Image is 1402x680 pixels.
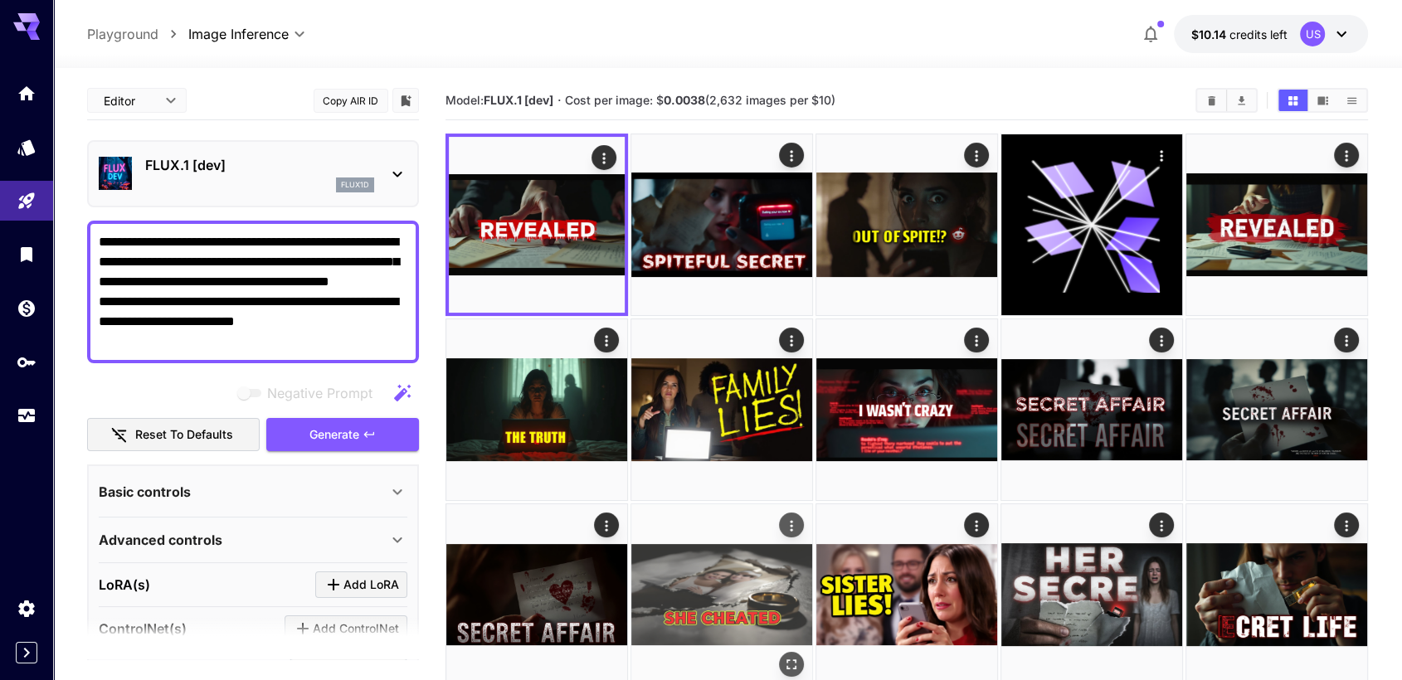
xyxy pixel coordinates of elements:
[1227,90,1256,111] button: Download All
[816,319,997,500] img: 9k=
[309,425,359,445] span: Generate
[234,382,386,403] span: Negative prompts are not compatible with the selected model.
[1337,90,1366,111] button: Show images in list view
[145,155,374,175] p: FLUX.1 [dev]
[565,93,835,107] span: Cost per image: $ (2,632 images per $10)
[557,90,561,110] p: ·
[1334,143,1359,168] div: Actions
[17,244,37,265] div: Library
[99,530,222,550] p: Advanced controls
[964,143,989,168] div: Actions
[314,89,388,113] button: Copy AIR ID
[1149,328,1174,352] div: Actions
[1190,27,1229,41] span: $10.14
[779,143,804,168] div: Actions
[631,134,812,315] img: 9k=
[1197,90,1226,111] button: Clear Images
[779,652,804,677] div: Open in fullscreen
[104,92,155,109] span: Editor
[99,520,407,560] div: Advanced controls
[266,418,419,452] button: Generate
[343,575,399,595] span: Add LoRA
[17,298,37,318] div: Wallet
[17,191,37,211] div: Playground
[87,24,158,44] a: Playground
[267,383,372,403] span: Negative Prompt
[1229,27,1287,41] span: credits left
[17,598,37,619] div: Settings
[99,575,150,595] p: LoRA(s)
[99,148,407,199] div: FLUX.1 [dev]flux1d
[779,328,804,352] div: Actions
[16,642,37,663] button: Expand sidebar
[188,24,289,44] span: Image Inference
[964,512,989,537] div: Actions
[446,319,627,500] img: Z
[1278,90,1307,111] button: Show images in grid view
[484,93,553,107] b: FLUX.1 [dev]
[398,90,413,110] button: Add to library
[1308,90,1337,111] button: Show images in video view
[99,472,407,512] div: Basic controls
[1186,319,1367,500] img: Z
[445,93,553,107] span: Model:
[964,328,989,352] div: Actions
[1149,143,1174,168] div: Actions
[1149,512,1174,537] div: Actions
[1195,88,1258,113] div: Clear ImagesDownload All
[99,482,191,502] p: Basic controls
[1334,328,1359,352] div: Actions
[631,319,812,500] img: 2Q==
[594,512,619,537] div: Actions
[87,418,260,452] button: Reset to defaults
[594,328,619,352] div: Actions
[816,134,997,315] img: Z
[1190,26,1287,43] div: $10.13957
[1300,22,1325,46] div: US
[779,512,804,537] div: Actions
[1277,88,1368,113] div: Show images in grid viewShow images in video viewShow images in list view
[1334,512,1359,537] div: Actions
[17,83,37,104] div: Home
[17,352,37,372] div: API Keys
[591,145,616,170] div: Actions
[87,24,188,44] nav: breadcrumb
[1001,319,1182,500] img: 2Q==
[285,615,407,643] button: Click to add ControlNet
[1186,134,1367,315] img: 9k=
[449,137,625,313] img: Z
[1174,15,1368,53] button: $10.13957US
[17,137,37,158] div: Models
[664,93,705,107] b: 0.0038
[315,571,407,599] button: Click to add LoRA
[341,179,369,191] p: flux1d
[17,406,37,426] div: Usage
